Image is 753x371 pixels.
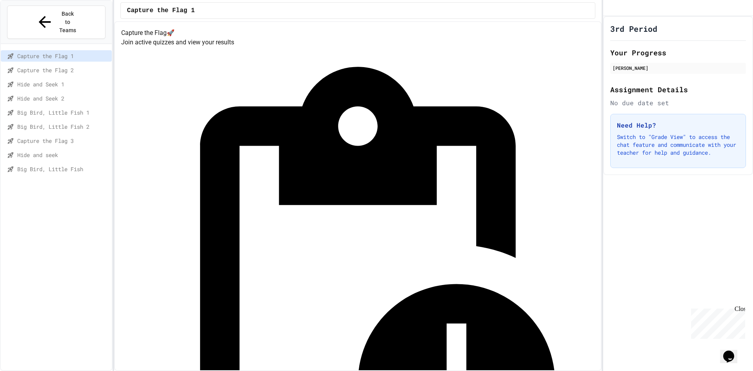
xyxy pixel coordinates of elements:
[613,64,744,71] div: [PERSON_NAME]
[17,165,109,173] span: Big Bird, Little Fish
[121,28,595,38] h4: Capture the Flag 🚀
[610,98,746,108] div: No due date set
[17,66,109,74] span: Capture the Flag 2
[17,108,109,117] span: Big Bird, Little Fish 1
[610,84,746,95] h2: Assignment Details
[127,6,195,15] span: Capture the Flag 1
[720,340,745,363] iframe: chat widget
[617,121,739,130] h3: Need Help?
[58,10,77,35] span: Back to Teams
[17,137,109,145] span: Capture the Flag 3
[610,47,746,58] h2: Your Progress
[617,133,739,157] p: Switch to "Grade View" to access the chat feature and communicate with your teacher for help and ...
[3,3,54,50] div: Chat with us now!Close
[17,94,109,102] span: Hide and Seek 2
[17,151,109,159] span: Hide and seek
[17,80,109,88] span: Hide and Seek 1
[688,305,745,339] iframe: chat widget
[610,23,657,34] h1: 3rd Period
[121,38,595,47] p: Join active quizzes and view your results
[7,5,105,39] button: Back to Teams
[17,122,109,131] span: Big Bird, Little Fish 2
[17,52,109,60] span: Capture the Flag 1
